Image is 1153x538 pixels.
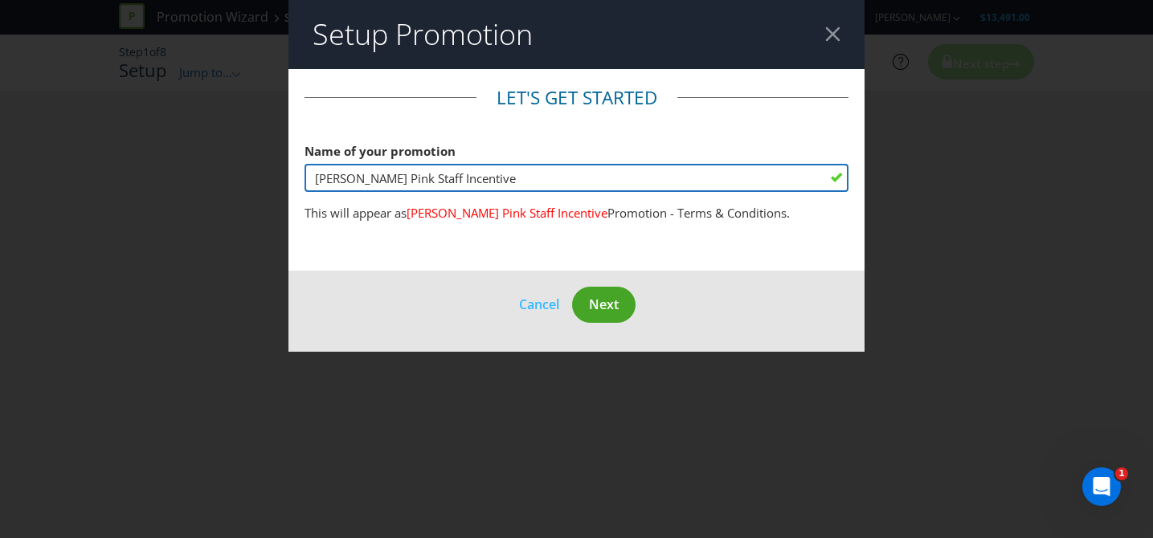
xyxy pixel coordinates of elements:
[1082,467,1121,506] iframe: Intercom live chat
[313,18,533,51] h2: Setup Promotion
[305,164,849,192] input: e.g. My Promotion
[407,205,607,221] span: [PERSON_NAME] Pink Staff Incentive
[572,287,636,323] button: Next
[476,85,677,111] legend: Let's get started
[305,143,456,159] span: Name of your promotion
[607,205,790,221] span: Promotion - Terms & Conditions.
[305,205,407,221] span: This will appear as
[589,295,619,313] span: Next
[1115,467,1128,480] span: 1
[519,295,559,313] span: Cancel
[518,294,560,315] button: Cancel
